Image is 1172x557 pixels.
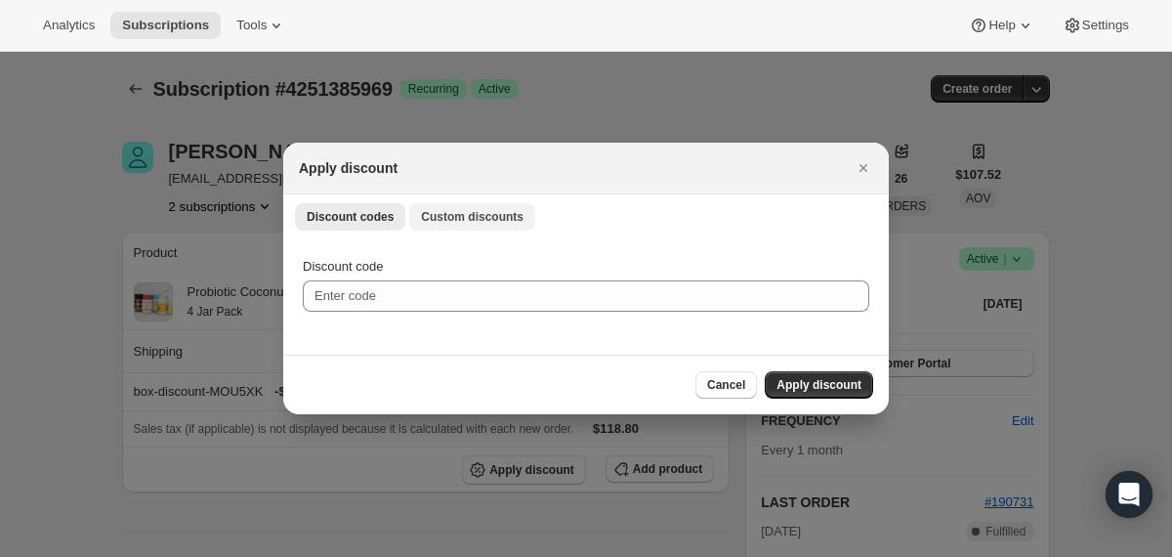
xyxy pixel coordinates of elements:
div: Discount codes [283,237,889,355]
button: Tools [225,12,298,39]
span: Settings [1082,18,1129,33]
span: Tools [236,18,267,33]
button: Discount codes [295,203,405,231]
button: Custom discounts [409,203,535,231]
button: Help [957,12,1046,39]
span: Discount codes [307,209,394,225]
button: Analytics [31,12,106,39]
span: Discount code [303,259,383,274]
input: Enter code [303,280,869,312]
button: Cancel [695,371,757,399]
span: Apply discount [776,377,861,393]
span: Custom discounts [421,209,523,225]
span: Help [988,18,1015,33]
button: Settings [1051,12,1141,39]
div: Open Intercom Messenger [1106,471,1152,518]
span: Analytics [43,18,95,33]
span: Subscriptions [122,18,209,33]
span: Cancel [707,377,745,393]
button: Close [850,154,877,182]
button: Apply discount [765,371,873,399]
button: Subscriptions [110,12,221,39]
h2: Apply discount [299,158,398,178]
